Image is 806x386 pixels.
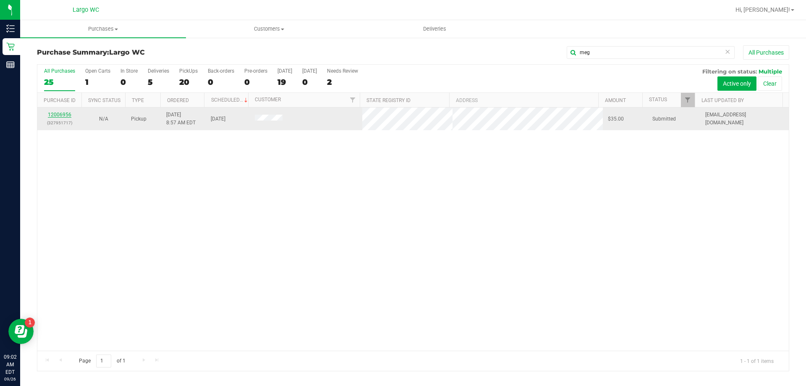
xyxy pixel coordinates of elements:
p: 09/26 [4,376,16,382]
a: Sync Status [88,97,120,103]
div: Needs Review [327,68,358,74]
a: Scheduled [211,97,249,103]
div: 0 [208,77,234,87]
div: [DATE] [302,68,317,74]
iframe: Resource center [8,319,34,344]
div: 1 [85,77,110,87]
a: Status [649,97,667,102]
div: 0 [244,77,267,87]
span: Filtering on status: [702,68,757,75]
iframe: Resource center unread badge [25,318,35,328]
div: Deliveries [148,68,169,74]
span: Largo WC [73,6,99,13]
div: PickUps [179,68,198,74]
span: Multiple [759,68,782,75]
div: 0 [120,77,138,87]
span: Pickup [131,115,147,123]
p: 09:02 AM EDT [4,353,16,376]
inline-svg: Reports [6,60,15,69]
h3: Purchase Summary: [37,49,288,56]
div: Back-orders [208,68,234,74]
span: Largo WC [109,48,145,56]
div: [DATE] [277,68,292,74]
a: Purchase ID [44,97,76,103]
span: [DATE] [211,115,225,123]
div: Pre-orders [244,68,267,74]
p: (327951717) [42,119,76,127]
span: 1 - 1 of 1 items [733,354,780,367]
div: Open Carts [85,68,110,74]
a: Purchases [20,20,186,38]
span: Not Applicable [99,116,108,122]
span: Clear [725,46,730,57]
span: Customers [186,25,351,33]
div: In Store [120,68,138,74]
span: Purchases [20,25,186,33]
inline-svg: Retail [6,42,15,51]
span: $35.00 [608,115,624,123]
div: 20 [179,77,198,87]
a: Last Updated By [701,97,744,103]
input: Search Purchase ID, Original ID, State Registry ID or Customer Name... [567,46,735,59]
th: Address [449,93,598,108]
span: [DATE] 8:57 AM EDT [166,111,196,127]
button: All Purchases [743,45,789,60]
button: Active only [717,76,756,91]
button: N/A [99,115,108,123]
a: Deliveries [352,20,518,38]
a: Filter [346,93,360,107]
div: 25 [44,77,75,87]
span: Page of 1 [72,354,132,368]
input: 1 [96,354,111,368]
a: State Registry ID [366,97,411,103]
a: Amount [605,97,626,103]
span: Submitted [652,115,676,123]
span: [EMAIL_ADDRESS][DOMAIN_NAME] [705,111,784,127]
a: Customer [255,97,281,102]
div: 5 [148,77,169,87]
div: 2 [327,77,358,87]
a: Ordered [167,97,189,103]
span: Deliveries [412,25,458,33]
a: Type [132,97,144,103]
div: 19 [277,77,292,87]
a: 12006956 [48,112,71,118]
span: Hi, [PERSON_NAME]! [735,6,790,13]
div: 0 [302,77,317,87]
inline-svg: Inventory [6,24,15,33]
a: Filter [681,93,695,107]
div: All Purchases [44,68,75,74]
a: Customers [186,20,352,38]
button: Clear [758,76,782,91]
